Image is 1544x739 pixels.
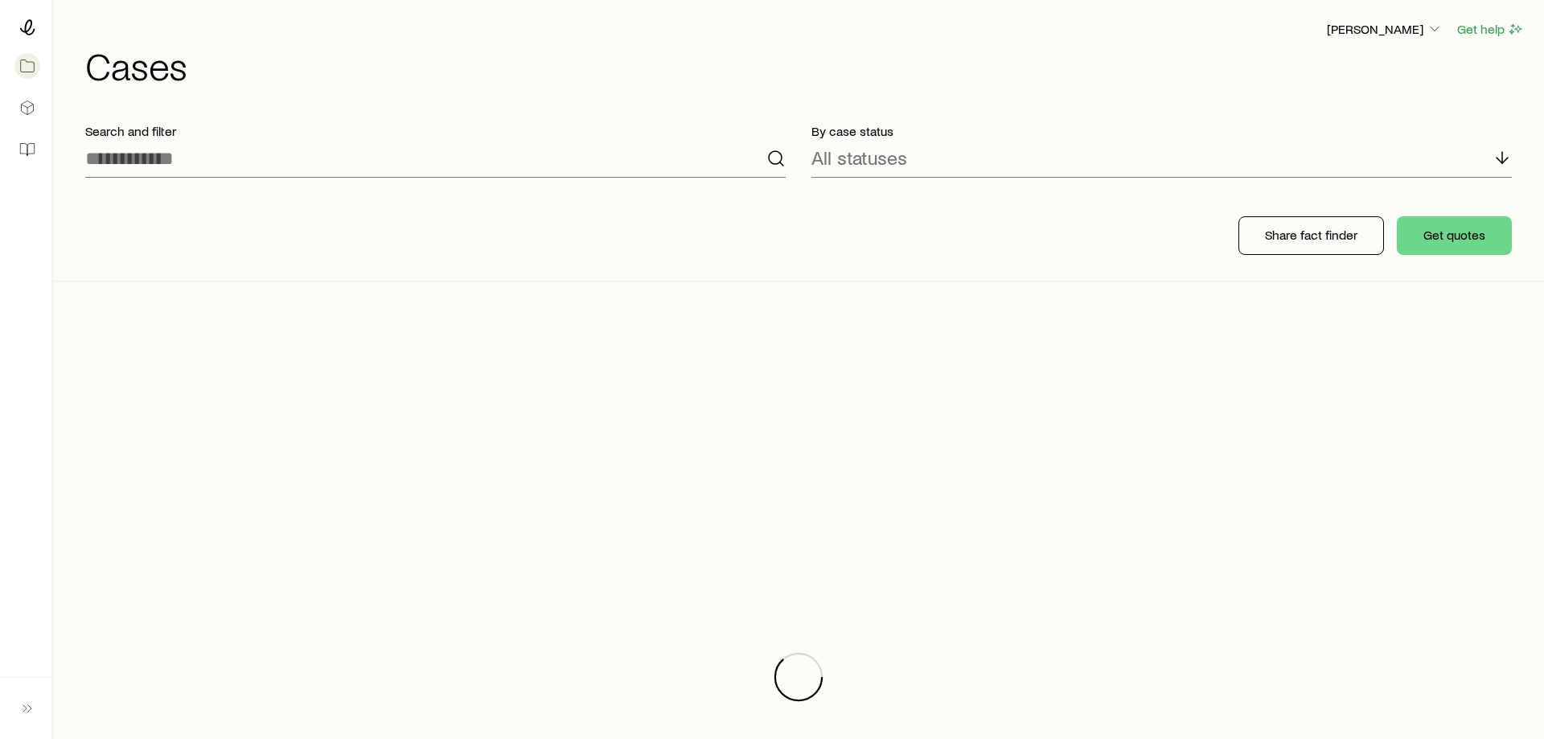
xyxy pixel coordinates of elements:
[1456,20,1525,39] button: Get help
[1397,216,1512,255] button: Get quotes
[1238,216,1384,255] button: Share fact finder
[811,123,1512,139] p: By case status
[1265,227,1357,243] p: Share fact finder
[1327,21,1443,37] p: [PERSON_NAME]
[811,146,907,169] p: All statuses
[1326,20,1443,39] button: [PERSON_NAME]
[85,46,1525,84] h1: Cases
[85,123,786,139] p: Search and filter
